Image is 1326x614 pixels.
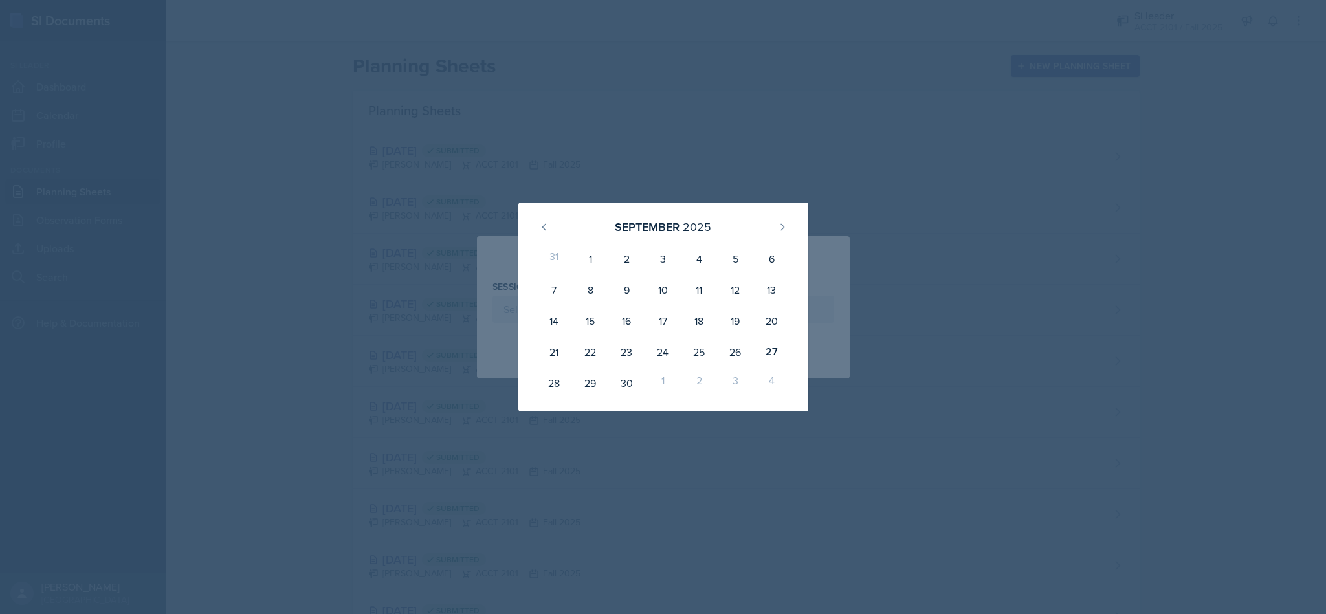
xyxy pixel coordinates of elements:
[608,367,645,399] div: 30
[681,305,717,336] div: 18
[753,305,790,336] div: 20
[608,336,645,367] div: 23
[608,274,645,305] div: 9
[645,305,681,336] div: 17
[753,243,790,274] div: 6
[572,336,608,367] div: 22
[717,305,753,336] div: 19
[536,336,573,367] div: 21
[536,367,573,399] div: 28
[608,305,645,336] div: 16
[572,367,608,399] div: 29
[717,274,753,305] div: 12
[536,274,573,305] div: 7
[645,274,681,305] div: 10
[645,336,681,367] div: 24
[608,243,645,274] div: 2
[717,243,753,274] div: 5
[572,305,608,336] div: 15
[753,367,790,399] div: 4
[717,367,753,399] div: 3
[683,218,711,236] div: 2025
[681,367,717,399] div: 2
[645,367,681,399] div: 1
[536,305,573,336] div: 14
[536,243,573,274] div: 31
[753,274,790,305] div: 13
[645,243,681,274] div: 3
[681,274,717,305] div: 11
[572,274,608,305] div: 8
[717,336,753,367] div: 26
[681,336,717,367] div: 25
[681,243,717,274] div: 4
[753,336,790,367] div: 27
[572,243,608,274] div: 1
[615,218,680,236] div: September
